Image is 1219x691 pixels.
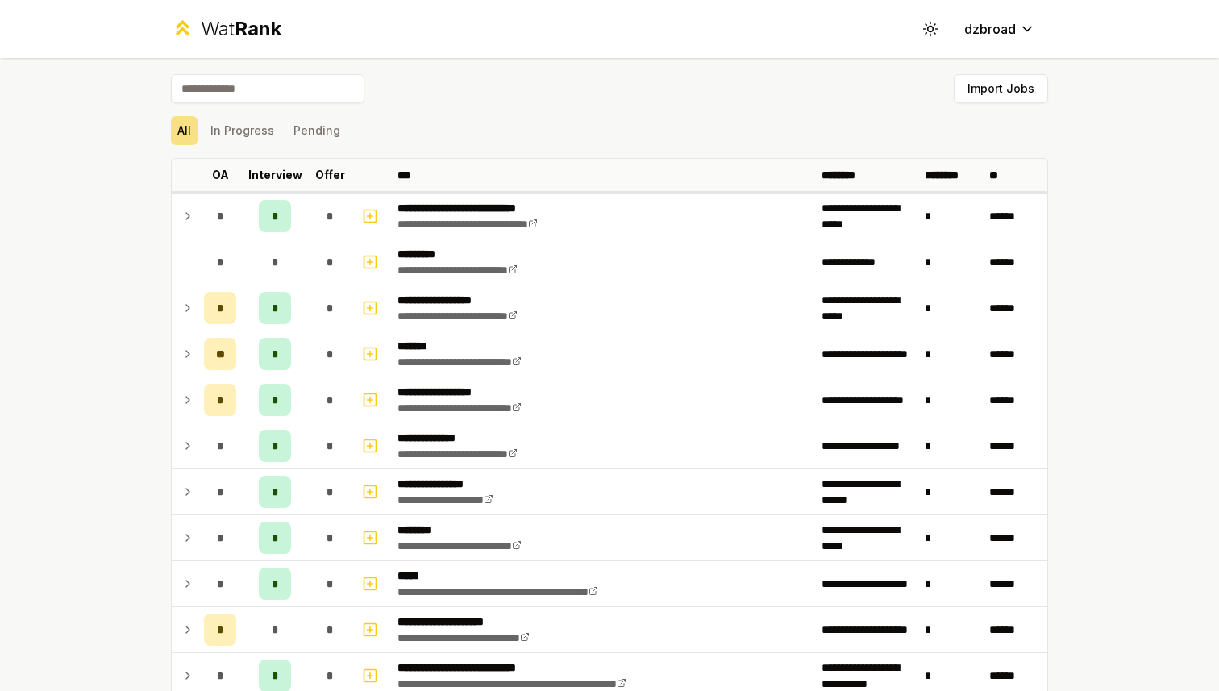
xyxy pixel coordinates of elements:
p: Offer [315,167,345,183]
button: In Progress [204,116,281,145]
span: Rank [235,17,281,40]
p: OA [212,167,229,183]
a: WatRank [171,16,281,42]
button: Import Jobs [954,74,1048,103]
div: Wat [201,16,281,42]
button: dzbroad [951,15,1048,44]
button: Pending [287,116,347,145]
span: dzbroad [964,19,1016,39]
p: Interview [248,167,302,183]
button: All [171,116,198,145]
